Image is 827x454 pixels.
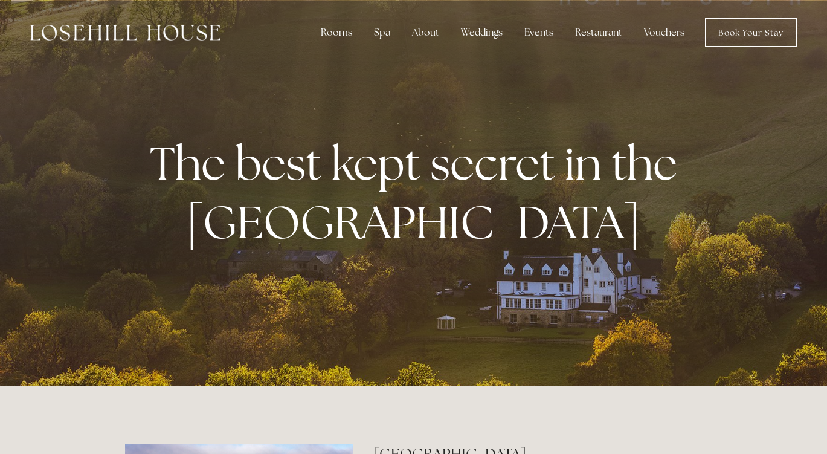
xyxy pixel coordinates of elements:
div: Events [515,21,563,45]
div: Spa [364,21,400,45]
div: Restaurant [565,21,632,45]
div: About [402,21,449,45]
div: Rooms [311,21,362,45]
div: Weddings [451,21,512,45]
img: Losehill House [30,25,220,41]
a: Book Your Stay [705,18,797,47]
strong: The best kept secret in the [GEOGRAPHIC_DATA] [150,134,687,252]
a: Vouchers [634,21,694,45]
